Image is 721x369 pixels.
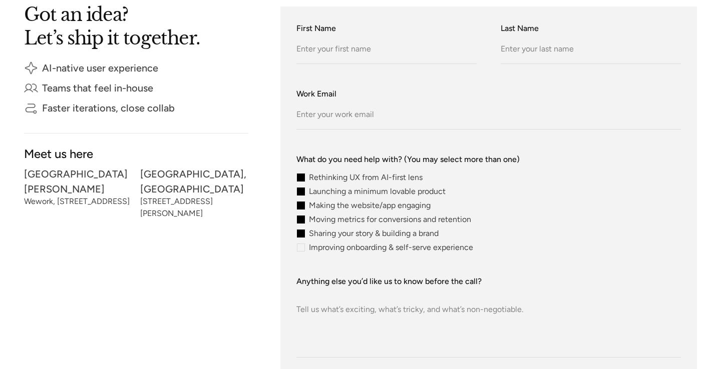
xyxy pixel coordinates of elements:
[140,198,248,216] div: [STREET_ADDRESS][PERSON_NAME]
[296,102,681,129] input: Enter your work email
[296,153,681,165] label: What do you need help with? (You may select more than one)
[309,230,439,236] span: Sharing your story & building a brand
[24,6,248,45] h2: Got an idea? Let’s ship it together.
[309,202,431,208] span: Making the website/app engaging
[24,149,248,158] div: Meet us here
[296,36,477,64] input: Enter your first name
[309,244,473,250] span: Improving onboarding & self-serve experience
[501,36,681,64] input: Enter your last name
[42,84,153,91] div: Teams that feel in-house
[296,275,681,287] label: Anything else you’d like us to know before the call?
[296,22,477,34] label: First Name
[309,188,446,194] span: Launching a minimum lovable product
[140,170,248,192] div: [GEOGRAPHIC_DATA], [GEOGRAPHIC_DATA]
[309,174,423,180] span: Rethinking UX from AI-first lens
[296,88,681,100] label: Work Email
[309,216,471,222] span: Moving metrics for conversions and retention
[501,22,681,34] label: Last Name
[24,170,132,192] div: [GEOGRAPHIC_DATA][PERSON_NAME]
[24,198,132,204] div: Wework, [STREET_ADDRESS]
[42,104,175,111] div: Faster iterations, close collab
[42,64,158,71] div: AI-native user experience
